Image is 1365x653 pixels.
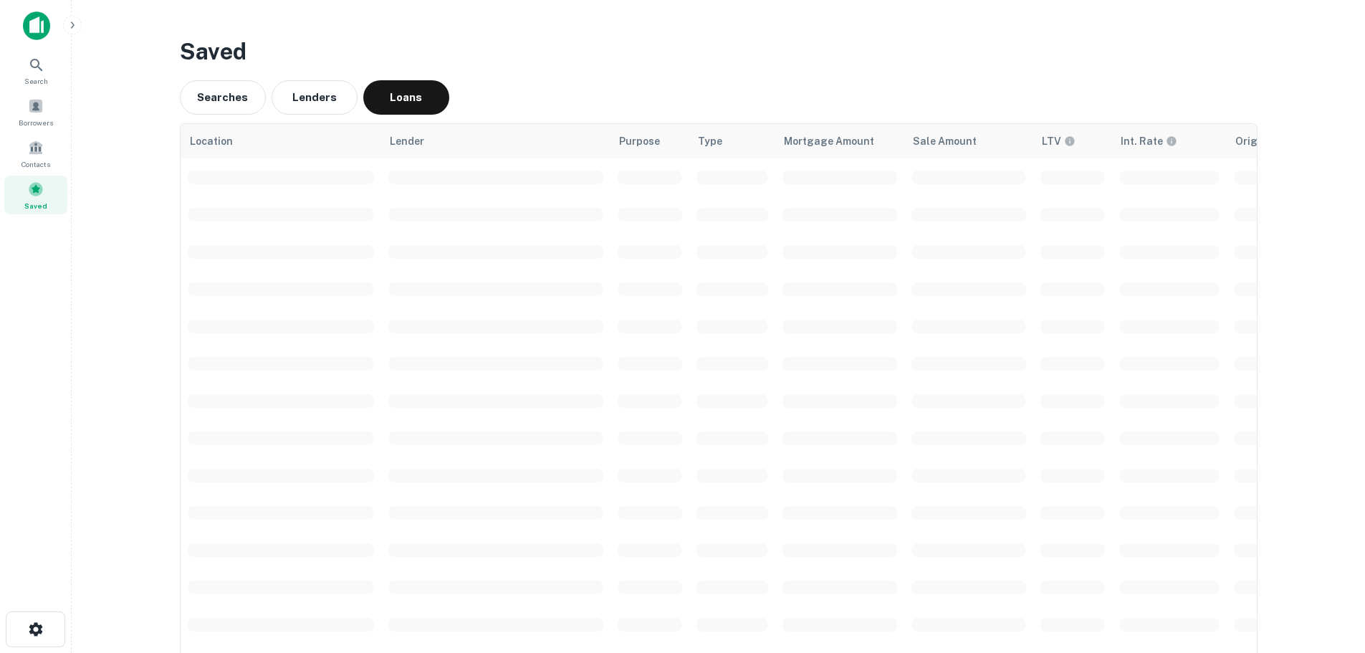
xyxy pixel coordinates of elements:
[24,200,47,211] span: Saved
[23,11,50,40] img: capitalize-icon.png
[272,80,358,115] button: Lenders
[4,92,67,131] a: Borrowers
[1121,133,1177,149] div: The interest rates displayed on the website are for informational purposes only and may be report...
[689,124,775,158] th: Type
[24,75,48,87] span: Search
[1121,133,1163,149] h6: Int. Rate
[610,124,689,158] th: Purpose
[4,134,67,173] a: Contacts
[4,51,67,90] a: Search
[189,133,233,150] span: Location
[19,117,53,128] span: Borrowers
[775,124,904,158] th: Mortgage Amount
[1033,124,1112,158] th: LTVs displayed on the website are for informational purposes only and may be reported incorrectly...
[381,124,610,158] th: Lender
[904,124,1033,158] th: Sale Amount
[390,133,424,150] span: Lender
[4,176,67,214] a: Saved
[784,133,874,150] span: Mortgage Amount
[698,133,722,150] span: Type
[180,34,1258,69] h3: Saved
[1112,124,1227,158] th: The interest rates displayed on the website are for informational purposes only and may be report...
[913,133,977,150] span: Sale Amount
[1042,133,1061,149] h6: LTV
[21,158,50,170] span: Contacts
[180,80,266,115] button: Searches
[1293,538,1365,607] iframe: Chat Widget
[181,124,381,158] th: Location
[619,133,660,150] span: Purpose
[1042,133,1076,149] div: LTVs displayed on the website are for informational purposes only and may be reported incorrectly...
[363,80,449,115] button: Loans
